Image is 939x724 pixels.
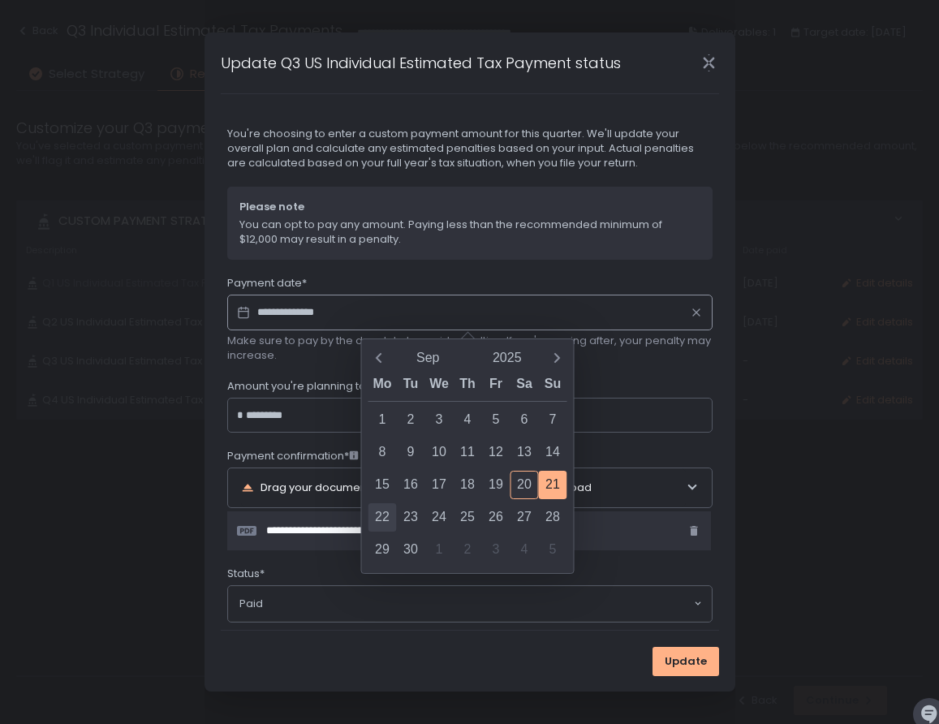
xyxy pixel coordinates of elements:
div: 1 [368,406,397,434]
div: Tu [397,373,425,401]
div: We [425,373,454,401]
input: Datepicker input [227,295,713,330]
div: Su [539,373,567,401]
div: 23 [397,503,425,532]
div: 26 [482,503,510,532]
div: 3 [482,536,510,564]
input: Search for option [263,596,692,612]
div: 5 [482,406,510,434]
div: 20 [510,471,539,499]
button: Update [653,647,719,676]
div: 30 [397,536,425,564]
span: Update [665,654,707,669]
span: Payment confirmation* [227,449,359,463]
h1: Update Q3 US Individual Estimated Tax Payment status [221,52,621,74]
div: 21 [539,471,567,499]
button: Open months overlay [389,344,468,373]
button: Next month [547,348,567,368]
div: 24 [425,503,454,532]
div: 7 [539,406,567,434]
div: Th [454,373,482,401]
span: You can opt to pay any amount. Paying less than the recommended minimum of $12,000 may result in ... [239,218,700,247]
div: 11 [454,438,482,467]
div: 8 [368,438,397,467]
div: Calendar wrapper [368,373,567,564]
span: Payment date* [227,276,307,291]
button: Open years overlay [467,344,547,373]
div: Mo [368,373,397,401]
span: Status* [227,567,265,581]
div: 10 [425,438,454,467]
div: 19 [482,471,510,499]
div: 25 [454,503,482,532]
div: 12 [482,438,510,467]
div: 2 [397,406,425,434]
div: 5 [539,536,567,564]
div: 27 [510,503,539,532]
span: Make sure to pay by the due date to avoid penalties. If you're paying after, your penalty may inc... [227,334,713,363]
div: 28 [539,503,567,532]
div: Search for option [228,586,712,622]
div: 2 [454,536,482,564]
div: 3 [425,406,454,434]
div: 13 [510,438,539,467]
span: Paid [239,597,263,611]
div: Sa [510,373,539,401]
div: Fr [482,373,510,401]
div: 4 [454,406,482,434]
span: You're choosing to enter a custom payment amount for this quarter. We'll update your overall plan... [227,127,713,170]
div: 1 [425,536,454,564]
div: 9 [397,438,425,467]
div: 6 [510,406,539,434]
div: 29 [368,536,397,564]
div: 22 [368,503,397,532]
div: 18 [454,471,482,499]
span: Please note [239,200,700,214]
div: 17 [425,471,454,499]
div: 14 [539,438,567,467]
div: 4 [510,536,539,564]
span: Amount you're planning to pay* [227,379,394,394]
div: Close [683,54,735,72]
div: Calendar days [368,406,567,564]
div: 15 [368,471,397,499]
button: Previous month [368,348,389,368]
div: 16 [397,471,425,499]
